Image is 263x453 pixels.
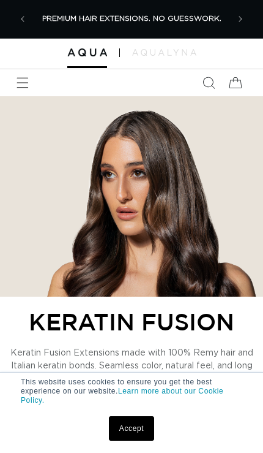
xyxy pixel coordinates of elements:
[67,48,107,56] img: Aqua Hair Extensions
[227,6,254,32] button: Next announcement
[9,6,36,32] button: Previous announcement
[109,416,154,441] a: Accept
[21,387,223,405] a: Learn more about our Cookie Policy.
[132,49,196,55] img: aqualyna.com
[6,347,257,386] p: Keratin Fusion Extensions made with 100% Remy hair and Italian keratin bonds. Seamless color, nat...
[42,15,221,22] span: PREMIUM HAIR EXTENSIONS. NO GUESSWORK.
[21,378,242,405] p: This website uses cookies to ensure you get the best experience on our website.
[29,309,234,335] h2: KERATIN FUSION
[195,69,222,96] summary: Search
[9,69,36,96] summary: Menu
